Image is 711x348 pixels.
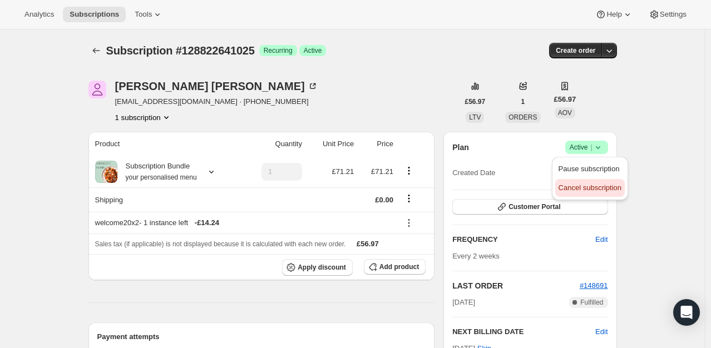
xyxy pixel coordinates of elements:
span: | [590,143,592,152]
small: your personalised menu [126,173,197,181]
span: £56.97 [465,97,486,106]
span: ORDERS [508,113,537,121]
th: Price [357,132,397,156]
span: Active [570,142,604,153]
th: Quantity [241,132,305,156]
button: Help [589,7,639,22]
span: - £14.24 [195,217,219,228]
button: Product actions [115,112,172,123]
th: Shipping [88,187,241,212]
span: Recurring [264,46,293,55]
button: 1 [515,94,532,110]
button: £56.97 [458,94,492,110]
button: Cancel subscription [555,179,625,197]
button: Analytics [18,7,61,22]
th: Unit Price [305,132,357,156]
span: £71.21 [371,167,393,176]
span: Fiona McNulty [88,81,106,98]
button: Edit [595,326,608,337]
div: welcome20x2 - 1 instance left [95,217,393,228]
button: Customer Portal [452,199,608,215]
span: Add product [379,262,419,271]
a: #148691 [580,281,608,290]
button: Product actions [400,165,418,177]
span: Apply discount [298,263,346,272]
span: Cancel subscription [559,183,621,192]
h2: NEXT BILLING DATE [452,326,595,337]
div: [PERSON_NAME] [PERSON_NAME] [115,81,318,92]
button: Settings [642,7,693,22]
span: Settings [660,10,687,19]
span: Customer Portal [508,202,560,211]
button: Tools [128,7,170,22]
button: Edit [589,231,614,248]
span: Active [304,46,322,55]
button: Subscriptions [63,7,126,22]
h2: Plan [452,142,469,153]
span: Fulfilled [580,298,603,307]
span: £56.97 [554,94,576,105]
span: £71.21 [332,167,354,176]
span: 1 [521,97,525,106]
span: AOV [558,109,572,117]
span: LTV [469,113,481,121]
span: Sales tax (if applicable) is not displayed because it is calculated with each new order. [95,240,346,248]
h2: Payment attempts [97,331,426,342]
span: £0.00 [375,196,393,204]
span: Pause subscription [559,165,620,173]
button: #148691 [580,280,608,291]
h2: LAST ORDER [452,280,580,291]
div: Open Intercom Messenger [673,299,700,326]
span: Help [606,10,621,19]
button: Pause subscription [555,160,625,178]
button: Add product [364,259,426,275]
span: Subscription #128822641025 [106,44,255,57]
span: Create order [556,46,595,55]
th: Product [88,132,241,156]
span: [EMAIL_ADDRESS][DOMAIN_NAME] · [PHONE_NUMBER] [115,96,318,107]
span: Analytics [24,10,54,19]
h2: FREQUENCY [452,234,595,245]
button: Subscriptions [88,43,104,58]
span: Edit [595,234,608,245]
img: product img [95,161,117,183]
div: Subscription Bundle [117,161,197,183]
span: Tools [135,10,152,19]
button: Create order [549,43,602,58]
button: Shipping actions [400,192,418,205]
span: Every 2 weeks [452,252,500,260]
span: [DATE] [452,297,475,308]
span: £56.97 [357,240,379,248]
button: Apply discount [282,259,353,276]
span: Created Date [452,167,495,178]
span: Subscriptions [70,10,119,19]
